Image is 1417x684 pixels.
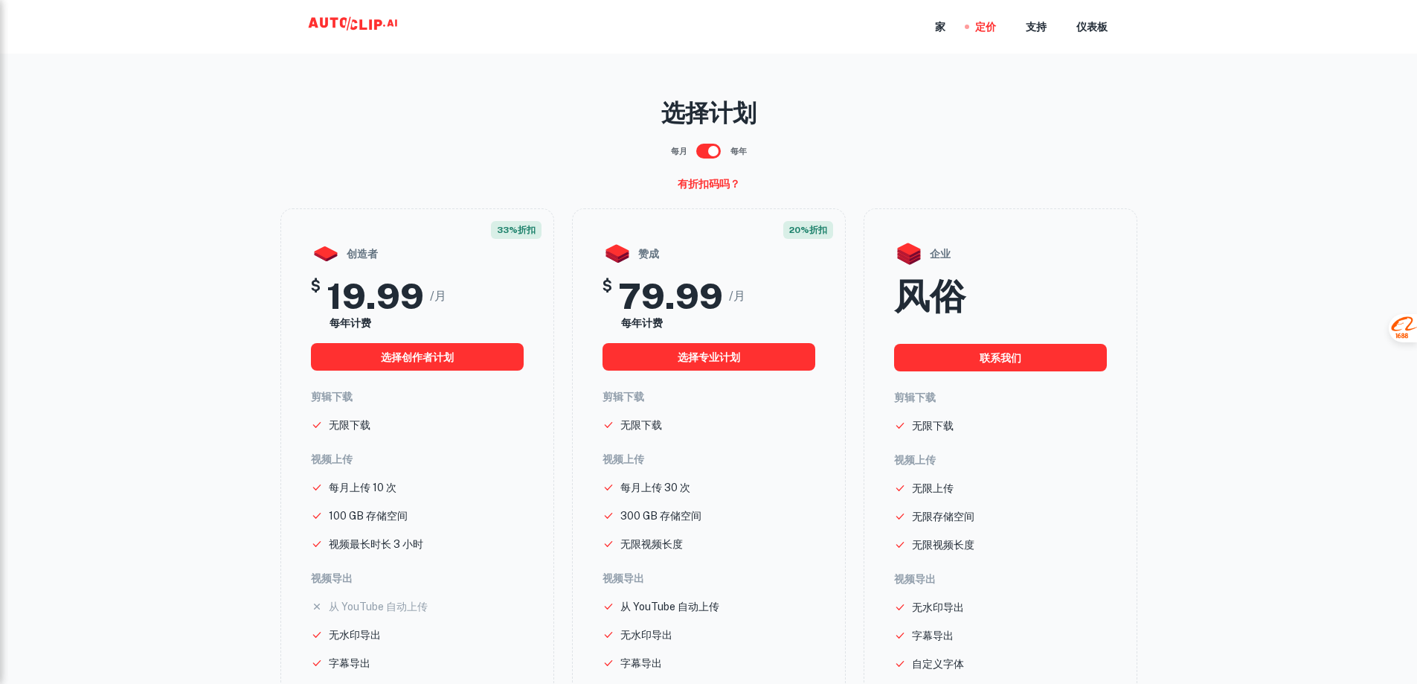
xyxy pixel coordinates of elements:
font: 300 GB 存储空间 [620,510,701,522]
font: 字幕导出 [620,657,662,669]
font: 支持 [1026,22,1047,33]
font: 无限上传 [912,482,954,494]
font: 剪辑下载 [894,391,936,403]
font: 无限存储空间 [912,511,974,522]
font: 每月上传 10 次 [329,482,396,493]
font: 家 [935,22,945,33]
font: 从 YouTube 自动上传 [620,601,719,613]
font: 风俗 [894,275,965,317]
font: 赞成 [638,248,659,260]
font: $ [311,277,321,295]
font: 无水印导出 [329,629,381,641]
font: 仪表板 [1076,22,1108,33]
font: 自定义字体 [912,658,964,670]
font: 剪辑下载 [311,391,353,403]
font: 视频导出 [894,573,936,585]
font: 视频上传 [894,454,936,466]
font: 有折扣码吗？ [678,178,740,190]
font: 视频导出 [311,572,353,584]
font: 联系我们 [980,352,1021,364]
font: 33%折扣 [497,225,536,235]
font: 视频导出 [603,572,644,584]
font: 剪辑下载 [603,391,644,403]
button: 有折扣码吗？ [672,171,746,196]
font: 每月 [671,147,687,156]
font: 字幕导出 [329,657,370,669]
font: 视频上传 [311,453,353,465]
font: 定价 [975,22,996,33]
font: /月 [729,289,745,303]
font: 企业 [930,248,951,260]
font: 无限下载 [620,419,662,431]
font: 视频上传 [603,453,644,465]
font: 选择专业计划 [678,351,740,363]
font: 无限下载 [329,419,370,431]
font: 无限视频长度 [912,539,974,551]
font: 选择计划 [661,99,756,127]
button: 选择创作者计划 [311,343,524,371]
font: 字幕导出 [912,630,954,642]
font: 19.99 [327,275,424,317]
font: 每年计费 [621,317,663,329]
font: 100 GB 存储空间 [329,510,408,522]
font: 创造者 [347,248,378,260]
font: 无限视频长度 [620,538,683,550]
font: $ [603,277,612,295]
font: 选择创作者计划 [381,351,454,363]
font: 20%折扣 [789,225,827,235]
font: 无水印导出 [912,601,964,613]
font: 每年计费 [330,317,371,329]
font: 79.99 [618,275,723,317]
font: 无限下载 [912,420,954,432]
button: 联系我们 [894,344,1107,371]
font: 从 YouTube 自动上传 [329,601,428,613]
font: 每年 [730,147,747,156]
font: /月 [430,289,446,303]
font: 视频最长时长 3 小时 [329,538,423,550]
font: 每月上传 30 次 [620,482,690,493]
font: 无水印导出 [620,629,672,641]
button: 选择专业计划 [603,343,815,371]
